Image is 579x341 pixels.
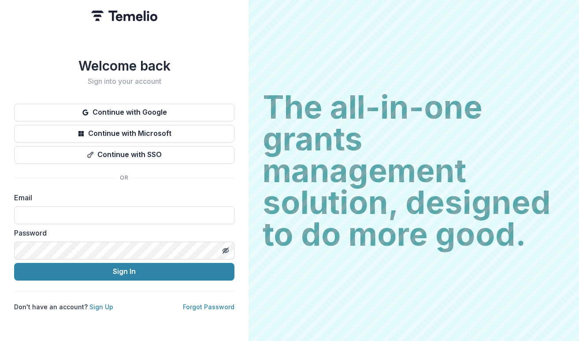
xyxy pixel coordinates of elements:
[14,146,234,164] button: Continue with SSO
[14,125,234,142] button: Continue with Microsoft
[91,11,157,21] img: Temelio
[14,77,234,86] h2: Sign into your account
[14,104,234,121] button: Continue with Google
[14,263,234,281] button: Sign In
[14,192,229,203] label: Email
[14,58,234,74] h1: Welcome back
[14,228,229,238] label: Password
[89,303,113,311] a: Sign Up
[183,303,234,311] a: Forgot Password
[219,244,233,258] button: Toggle password visibility
[14,302,113,311] p: Don't have an account?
